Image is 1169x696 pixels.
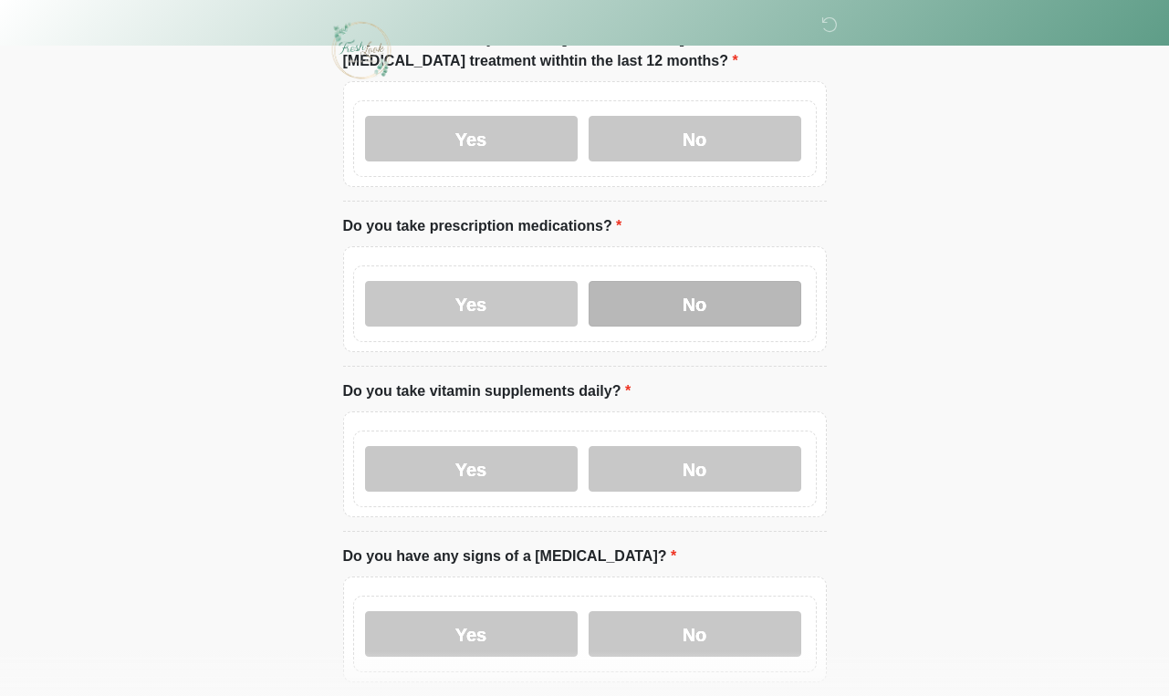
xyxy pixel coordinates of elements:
label: Do you take prescription medications? [343,215,622,237]
label: No [589,611,801,657]
label: Do you have any signs of a [MEDICAL_DATA]? [343,545,677,567]
img: Fresh Look by Eva Logo [325,14,398,87]
label: Yes [365,281,578,327]
label: Yes [365,116,578,161]
label: No [589,446,801,492]
label: No [589,116,801,161]
label: Yes [365,611,578,657]
label: Yes [365,446,578,492]
label: No [589,281,801,327]
label: Do you take vitamin supplements daily? [343,380,631,402]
